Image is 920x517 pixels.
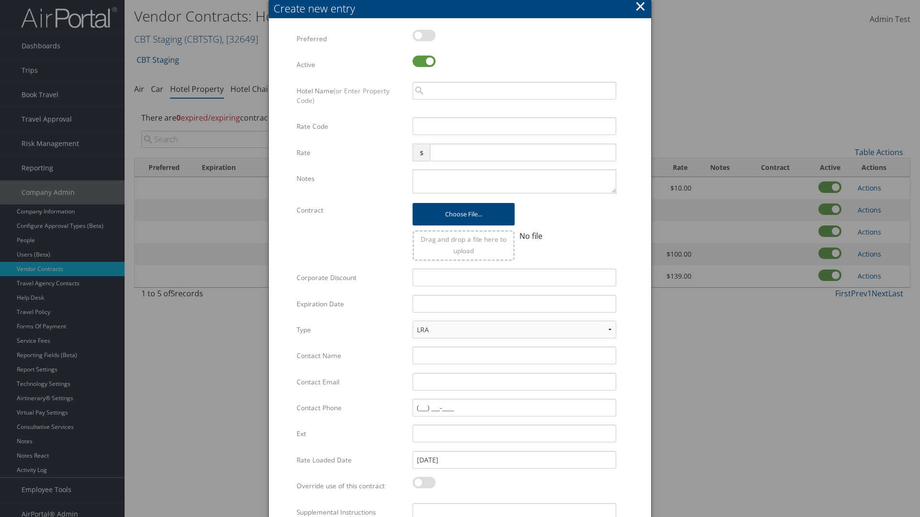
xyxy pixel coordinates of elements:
label: Rate [297,144,405,162]
span: No file [519,231,542,241]
div: Create new entry [274,1,651,16]
label: Rate Loaded Date [297,451,405,469]
label: Contact Phone [297,399,405,417]
span: Drag and drop a file here to upload [421,235,506,255]
label: Active [297,56,405,74]
label: Rate Code [297,117,405,135]
label: Contract [297,201,405,219]
label: Contact Name [297,347,405,365]
span: (or Enter Property Code) [297,86,390,105]
label: Notes [297,169,405,188]
label: Corporate Discount [297,269,405,287]
label: Ext [297,425,405,443]
span: $ [413,144,429,161]
label: Preferred [297,30,405,48]
label: Hotel Name [297,82,405,110]
label: Override use of this contract [297,477,405,495]
input: (___) ___-____ [413,399,616,416]
label: Type [297,321,405,339]
label: Contact Email [297,373,405,391]
label: Expiration Date [297,295,405,313]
